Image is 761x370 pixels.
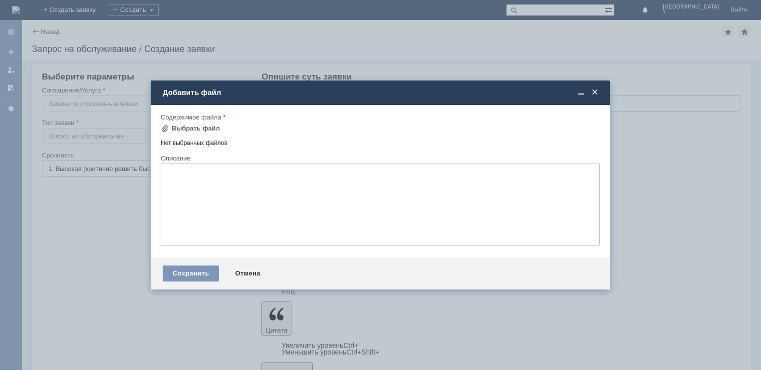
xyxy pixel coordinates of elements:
[590,88,600,97] span: Закрыть
[161,155,598,161] div: Описание
[4,4,146,20] div: прошу Вас удалить все отложенные чеки за [DATE]
[576,88,586,97] span: Свернуть (Ctrl + M)
[161,114,598,120] div: Содержимое файла
[161,135,600,147] div: Нет выбранных файлов
[172,124,220,132] div: Выбрать файл
[163,88,600,97] div: Добавить файл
